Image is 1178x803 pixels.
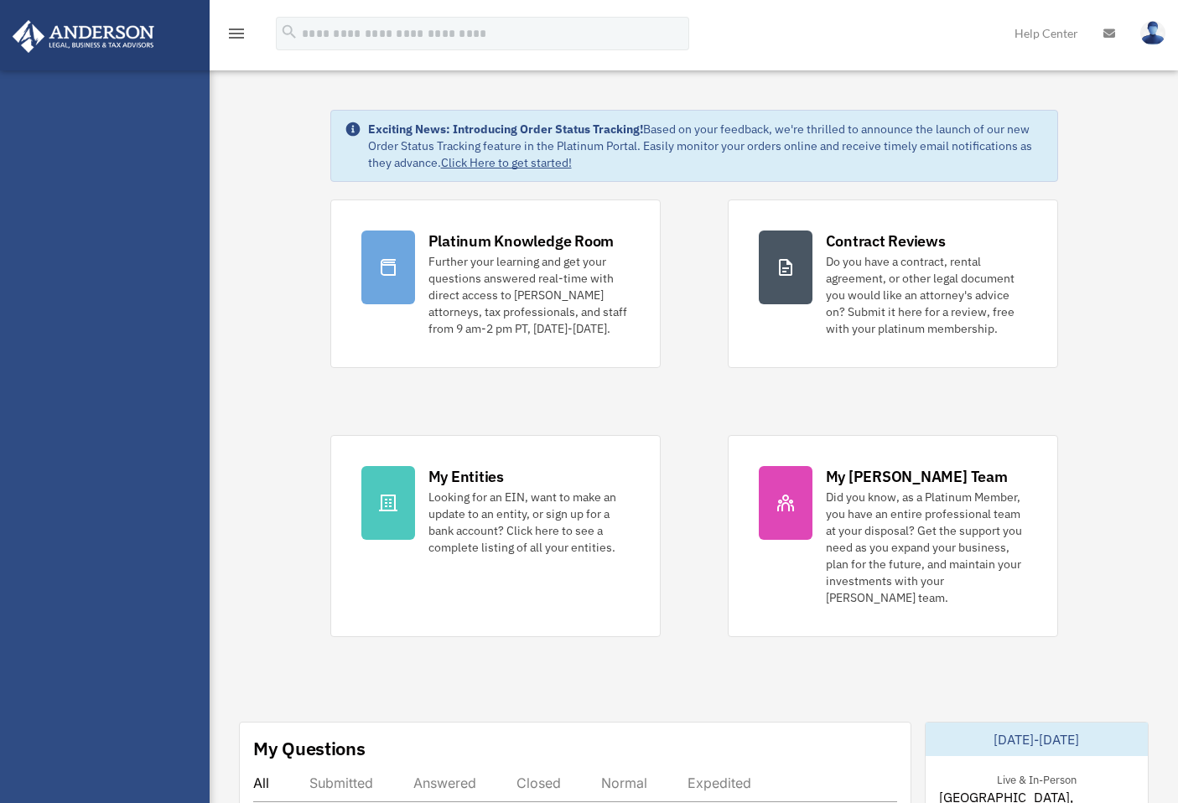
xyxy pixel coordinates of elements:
div: Did you know, as a Platinum Member, you have an entire professional team at your disposal? Get th... [826,489,1027,606]
div: Platinum Knowledge Room [428,231,615,251]
div: Answered [413,775,476,791]
div: Further your learning and get your questions answered real-time with direct access to [PERSON_NAM... [428,253,630,337]
strong: Exciting News: Introducing Order Status Tracking! [368,122,643,137]
div: Based on your feedback, we're thrilled to announce the launch of our new Order Status Tracking fe... [368,121,1044,171]
img: User Pic [1140,21,1165,45]
a: Platinum Knowledge Room Further your learning and get your questions answered real-time with dire... [330,199,661,368]
img: Anderson Advisors Platinum Portal [8,20,159,53]
div: Submitted [309,775,373,791]
a: menu [226,29,246,44]
a: My Entities Looking for an EIN, want to make an update to an entity, or sign up for a bank accoun... [330,435,661,637]
i: search [280,23,298,41]
div: All [253,775,269,791]
div: Closed [516,775,561,791]
div: Do you have a contract, rental agreement, or other legal document you would like an attorney's ad... [826,253,1027,337]
a: My [PERSON_NAME] Team Did you know, as a Platinum Member, you have an entire professional team at... [728,435,1058,637]
div: My Questions [253,736,366,761]
div: Looking for an EIN, want to make an update to an entity, or sign up for a bank account? Click her... [428,489,630,556]
div: My [PERSON_NAME] Team [826,466,1008,487]
div: Live & In-Person [983,769,1090,787]
i: menu [226,23,246,44]
div: Expedited [688,775,751,791]
div: My Entities [428,466,504,487]
a: Contract Reviews Do you have a contract, rental agreement, or other legal document you would like... [728,199,1058,368]
div: Normal [601,775,647,791]
div: Contract Reviews [826,231,946,251]
div: [DATE]-[DATE] [926,723,1148,756]
a: Click Here to get started! [441,155,572,170]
